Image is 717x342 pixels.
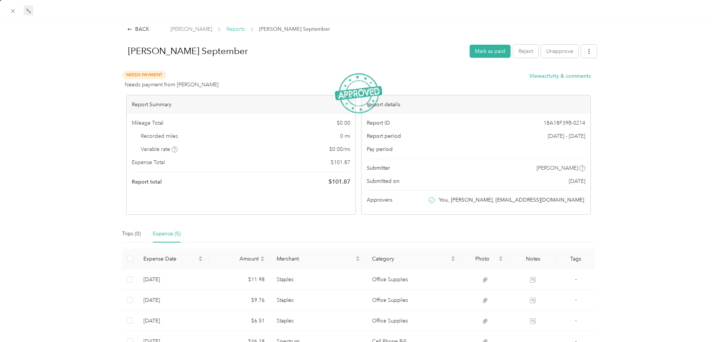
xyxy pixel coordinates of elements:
span: Mileage Total [132,119,163,127]
span: caret-down [198,258,203,262]
span: caret-down [451,258,455,262]
span: Submitted on [367,177,399,185]
td: Office Supplies [366,290,461,310]
span: Needs Payment [122,71,166,79]
th: Tags [557,249,595,269]
span: caret-down [260,258,265,262]
span: Amount [215,256,259,262]
span: Needs payment from [PERSON_NAME] [125,81,218,89]
span: Photo [467,256,497,262]
td: $6.51 [209,310,271,331]
span: $ 101.87 [328,177,350,186]
span: 0 mi [340,132,350,140]
span: Approvers [367,196,392,204]
span: caret-up [451,255,455,259]
span: - [575,317,577,324]
td: 9-11-2025 [137,269,209,290]
span: [DATE] [569,177,585,185]
th: Merchant [271,249,366,269]
span: caret-up [499,255,503,259]
td: Office Supplies [366,310,461,331]
td: - [557,269,595,290]
span: Expense Total [132,158,165,166]
td: Staples [271,269,366,290]
span: [PERSON_NAME] [536,164,578,172]
td: Office Supplies [366,269,461,290]
span: - [575,297,577,303]
div: Trips (0) [122,230,141,238]
span: Recorded miles [141,132,178,140]
td: Staples [271,290,366,310]
span: Variable rate [141,145,178,153]
span: 18A18F39B-0214 [544,119,585,127]
button: Mark as paid [470,45,511,58]
td: - [557,310,595,331]
span: $ 0.00 [337,119,350,127]
span: Reports [226,25,245,33]
span: $ 101.87 [331,158,350,166]
td: 9-10-2025 [137,310,209,331]
span: $ 0.00 / mi [329,145,350,153]
span: Report total [132,178,162,186]
span: Expense Date [143,256,197,262]
span: Report ID [367,119,390,127]
span: caret-up [198,255,203,259]
div: Tags [563,256,589,262]
div: Report details [362,95,590,114]
h1: Millie September [120,42,464,60]
span: You, [PERSON_NAME], [EMAIL_ADDRESS][DOMAIN_NAME] [439,196,584,204]
th: Photo [461,249,509,269]
img: ApprovedStamp [335,73,382,113]
span: [PERSON_NAME] September [259,25,330,33]
span: [PERSON_NAME] [170,25,212,33]
span: - [575,276,577,282]
th: Notes [509,249,557,269]
span: Report period [367,132,401,140]
td: Staples [271,310,366,331]
th: Category [366,249,461,269]
span: Merchant [277,256,354,262]
span: caret-down [499,258,503,262]
span: Category [372,256,449,262]
button: Reject [513,45,538,58]
div: Expense (5) [153,230,181,238]
span: caret-up [260,255,265,259]
td: - [557,290,595,310]
th: Amount [209,249,271,269]
button: Viewactivity & comments [529,72,591,80]
span: [DATE] - [DATE] [548,132,585,140]
td: $9.76 [209,290,271,310]
span: Pay period [367,145,393,153]
td: 9-11-2025 [137,290,209,310]
th: Expense Date [137,249,209,269]
td: $11.98 [209,269,271,290]
div: BACK [127,25,149,33]
div: Report Summary [127,95,355,114]
span: Submitter [367,164,390,172]
iframe: Everlance-gr Chat Button Frame [675,300,717,342]
button: Unapprove [541,45,578,58]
